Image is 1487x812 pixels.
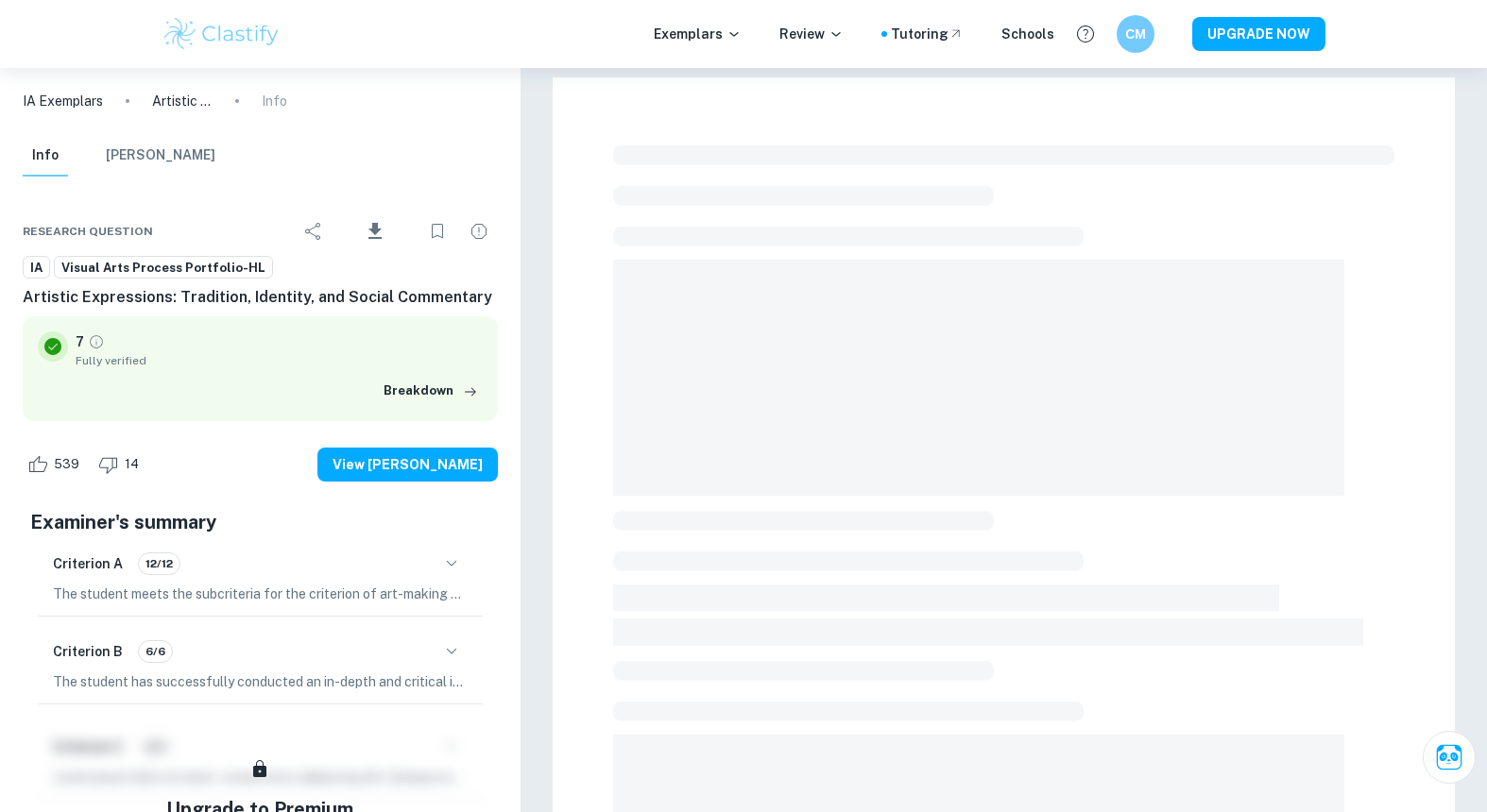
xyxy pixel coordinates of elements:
p: Exemplars [654,24,742,44]
div: Share [295,212,333,250]
button: Help and Feedback [1069,18,1102,50]
p: Artistic Expressions: Tradition, Identity, and Social Commentary [152,91,213,111]
h6: Artistic Expressions: Tradition, Identity, and Social Commentary [23,286,498,309]
button: UPGRADE NOW [1192,17,1325,51]
button: View [PERSON_NAME] [317,448,498,482]
a: Grade fully verified [88,333,105,350]
div: Like [23,449,90,480]
p: Info [262,91,287,111]
span: 539 [43,455,90,474]
h6: Criterion B [53,641,123,662]
a: IA [23,256,50,279]
span: 12/12 [139,555,179,572]
div: Report issue [460,212,498,250]
span: Research question [23,223,153,240]
a: Schools [1001,24,1054,44]
a: Visual Arts Process Portfolio-HL [54,256,273,279]
p: The student has successfully conducted an in-depth and critical investigation in their portfolio,... [53,671,468,692]
button: СМ [1117,15,1154,53]
img: Clastify logo [162,15,282,53]
span: Fully verified [76,352,483,369]
span: IA [24,259,49,278]
a: Tutoring [891,24,964,44]
span: Visual Arts Process Portfolio-HL [55,259,272,278]
button: Breakdown [379,377,483,405]
h5: Examiner's summary [30,508,490,536]
span: 14 [114,455,149,474]
button: Ask Clai [1423,731,1476,784]
div: Dislike [94,449,149,480]
a: IA Exemplars [23,91,103,111]
span: 6/6 [139,643,172,660]
h6: СМ [1125,24,1147,44]
h6: Criterion A [53,553,123,574]
button: Info [23,135,68,177]
p: Review [779,24,844,44]
div: Download [336,207,415,256]
p: The student meets the subcriteria for the criterion of art-making formats by providing three art-... [53,584,468,604]
button: [PERSON_NAME] [106,135,215,177]
div: Bookmark [419,212,456,250]
p: 7 [76,331,84,352]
